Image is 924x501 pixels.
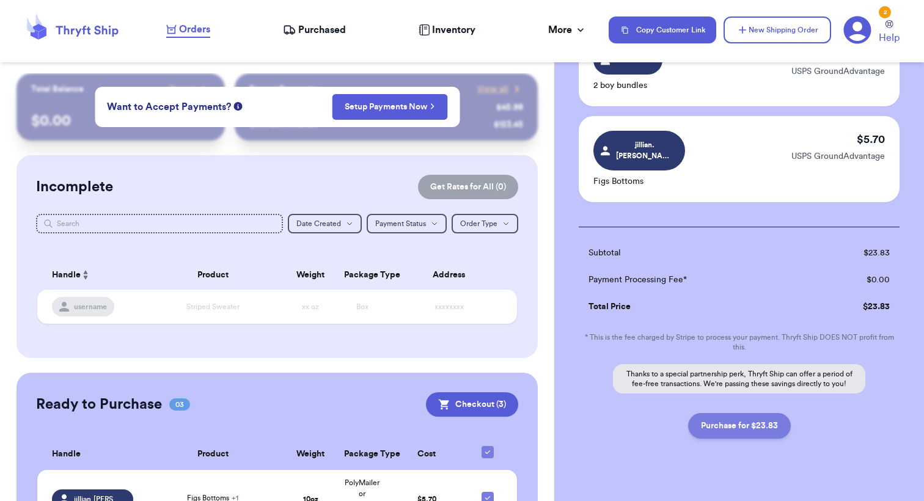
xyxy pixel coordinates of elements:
[345,101,435,113] a: Setup Payments Now
[477,83,523,95] a: View all
[141,260,285,290] th: Product
[879,31,900,45] span: Help
[879,6,891,18] div: 2
[302,303,319,310] span: xx oz
[186,303,240,310] span: Striped Sweater
[356,303,369,310] span: Box
[31,83,84,95] p: Total Balance
[791,150,885,163] p: USPS GroundAdvantage
[36,395,162,414] h2: Ready to Purchase
[36,214,283,233] input: Search
[332,94,447,120] button: Setup Payments Now
[688,413,791,439] button: Purchase for $23.83
[249,83,317,95] p: Recent Payments
[298,23,346,37] span: Purchased
[418,175,518,199] button: Get Rates for All (0)
[579,266,809,293] td: Payment Processing Fee*
[857,131,885,148] p: $ 5.70
[179,22,210,37] span: Orders
[593,79,662,92] p: 2 boy bundles
[579,332,900,352] p: * This is the fee charged by Stripe to process your payment. Thryft Ship DOES NOT profit from this.
[52,269,81,282] span: Handle
[169,83,210,95] a: Payout
[74,302,107,312] span: username
[337,439,388,470] th: Package Type
[809,240,900,266] td: $ 23.83
[809,266,900,293] td: $ 0.00
[613,364,865,393] p: Thanks to a special partnership perk, Thryft Ship can offer a period of fee-free transactions. We...
[432,23,475,37] span: Inventory
[375,220,426,227] span: Payment Status
[809,293,900,320] td: $ 23.83
[296,220,341,227] span: Date Created
[724,16,831,43] button: New Shipping Order
[419,23,475,37] a: Inventory
[579,293,809,320] td: Total Price
[616,139,674,161] span: jillian.[PERSON_NAME]
[609,16,716,43] button: Copy Customer Link
[548,23,587,37] div: More
[367,214,447,233] button: Payment Status
[285,260,336,290] th: Weight
[452,214,518,233] button: Order Type
[285,439,336,470] th: Weight
[879,20,900,45] a: Help
[496,101,523,114] div: $ 45.99
[593,175,685,188] p: Figs Bottoms
[283,23,346,37] a: Purchased
[791,65,885,78] p: USPS GroundAdvantage
[388,439,466,470] th: Cost
[460,220,497,227] span: Order Type
[169,398,190,411] span: 03
[388,260,517,290] th: Address
[426,392,518,417] button: Checkout (3)
[81,268,90,282] button: Sort ascending
[52,448,81,461] span: Handle
[337,260,388,290] th: Package Type
[107,100,231,114] span: Want to Accept Payments?
[477,83,508,95] span: View all
[435,303,464,310] span: xxxxxxxx
[579,240,809,266] td: Subtotal
[843,16,871,44] a: 2
[31,111,210,131] p: $ 0.00
[141,439,285,470] th: Product
[36,177,113,197] h2: Incomplete
[166,22,210,38] a: Orders
[494,119,523,131] div: $ 123.45
[169,83,196,95] span: Payout
[288,214,362,233] button: Date Created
